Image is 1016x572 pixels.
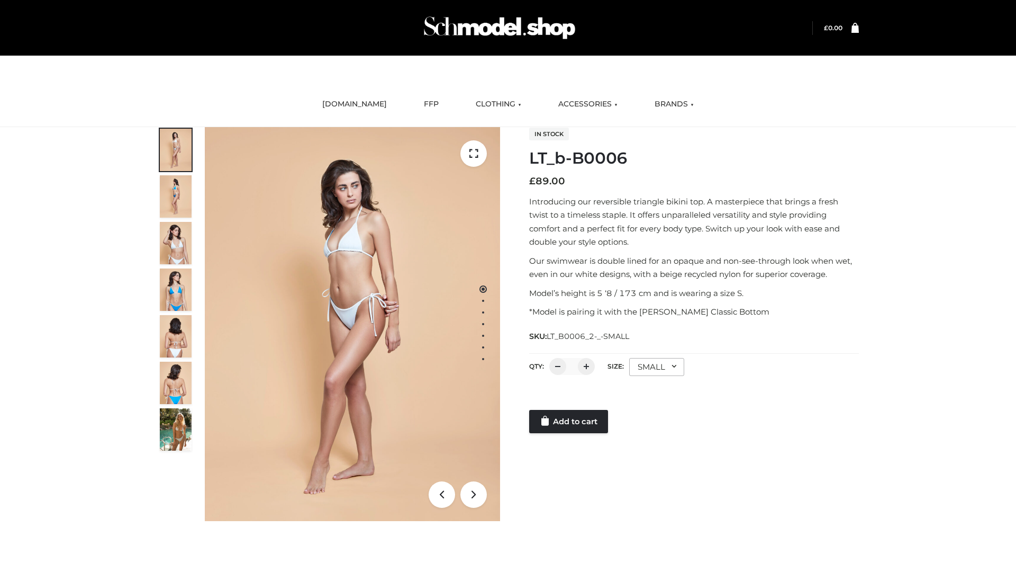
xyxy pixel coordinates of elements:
[529,410,608,433] a: Add to cart
[468,93,529,116] a: CLOTHING
[607,362,624,370] label: Size:
[420,7,579,49] img: Schmodel Admin 964
[529,305,859,319] p: *Model is pairing it with the [PERSON_NAME] Classic Bottom
[547,332,629,341] span: LT_B0006_2-_-SMALL
[529,175,565,187] bdi: 89.00
[529,362,544,370] label: QTY:
[550,93,625,116] a: ACCESSORIES
[160,222,192,264] img: ArielClassicBikiniTop_CloudNine_AzureSky_OW114ECO_3-scaled.jpg
[416,93,447,116] a: FFP
[160,315,192,358] img: ArielClassicBikiniTop_CloudNine_AzureSky_OW114ECO_7-scaled.jpg
[205,127,500,521] img: ArielClassicBikiniTop_CloudNine_AzureSky_OW114ECO_1
[160,269,192,311] img: ArielClassicBikiniTop_CloudNine_AzureSky_OW114ECO_4-scaled.jpg
[160,175,192,218] img: ArielClassicBikiniTop_CloudNine_AzureSky_OW114ECO_2-scaled.jpg
[314,93,395,116] a: [DOMAIN_NAME]
[824,24,842,32] a: £0.00
[824,24,842,32] bdi: 0.00
[160,362,192,404] img: ArielClassicBikiniTop_CloudNine_AzureSky_OW114ECO_8-scaled.jpg
[529,175,536,187] span: £
[824,24,828,32] span: £
[629,358,684,376] div: SMALL
[529,287,859,300] p: Model’s height is 5 ‘8 / 173 cm and is wearing a size S.
[529,128,569,140] span: In stock
[529,254,859,281] p: Our swimwear is double lined for an opaque and non-see-through look when wet, even in our white d...
[529,330,630,343] span: SKU:
[529,149,859,168] h1: LT_b-B0006
[647,93,702,116] a: BRANDS
[160,408,192,451] img: Arieltop_CloudNine_AzureSky2.jpg
[529,195,859,249] p: Introducing our reversible triangle bikini top. A masterpiece that brings a fresh twist to a time...
[160,129,192,171] img: ArielClassicBikiniTop_CloudNine_AzureSky_OW114ECO_1-scaled.jpg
